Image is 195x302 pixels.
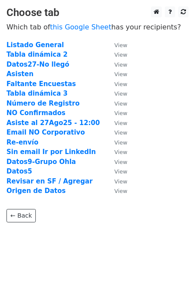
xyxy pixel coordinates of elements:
[114,188,127,194] small: View
[106,100,127,107] a: View
[114,42,127,48] small: View
[106,41,127,49] a: View
[106,129,127,136] a: View
[50,23,111,31] a: this Google Sheet
[6,187,66,195] a: Origen de Datos
[106,51,127,58] a: View
[106,109,127,117] a: View
[6,6,189,19] h3: Choose tab
[114,178,127,185] small: View
[6,100,80,107] a: Número de Registro
[6,90,68,97] a: Tabla dinámica 3
[6,41,64,49] a: Listado General
[114,120,127,126] small: View
[6,167,32,175] a: Datos5
[114,71,127,77] small: View
[6,209,36,222] a: ← Back
[6,70,34,78] a: Asisten
[114,100,127,107] small: View
[114,51,127,58] small: View
[114,90,127,97] small: View
[106,80,127,88] a: View
[6,61,69,68] a: Datos27-No llegó
[6,138,38,146] a: Re-envío
[106,61,127,68] a: View
[6,148,96,156] a: Sin email Ir por LinkedIn
[114,61,127,68] small: View
[6,119,100,127] a: Asiste al 27Ago25 - 12:00
[106,177,127,185] a: View
[106,167,127,175] a: View
[106,187,127,195] a: View
[6,80,76,88] a: Faltante Encuestas
[114,110,127,116] small: View
[6,129,85,136] a: Email NO Corporativo
[106,148,127,156] a: View
[114,159,127,165] small: View
[106,70,127,78] a: View
[106,158,127,166] a: View
[6,51,68,58] a: Tabla dinámica 2
[114,139,127,146] small: View
[114,168,127,175] small: View
[6,22,189,32] p: Which tab of has your recipients?
[6,109,66,117] a: NO Confirmados
[106,90,127,97] a: View
[6,177,93,185] a: Revisar en SF / Agregar
[114,129,127,136] small: View
[114,81,127,87] small: View
[106,119,127,127] a: View
[6,158,76,166] a: Datos9-Grupo Ohla
[106,138,127,146] a: View
[114,149,127,155] small: View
